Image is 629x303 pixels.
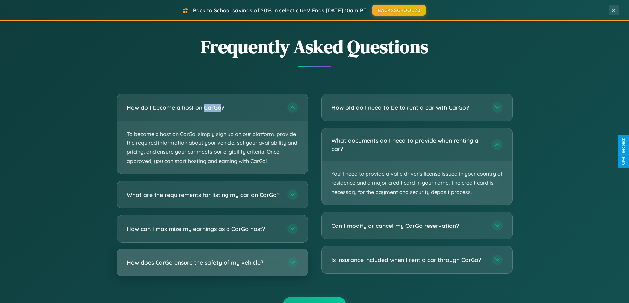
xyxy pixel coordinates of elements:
[621,138,626,165] div: Give Feedback
[322,161,512,205] p: You'll need to provide a valid driver's license issued in your country of residence and a major c...
[127,190,281,198] h3: What are the requirements for listing my car on CarGo?
[127,104,281,112] h3: How do I become a host on CarGo?
[332,136,485,153] h3: What documents do I need to provide when renting a car?
[332,256,485,264] h3: Is insurance included when I rent a car through CarGo?
[117,34,513,59] h2: Frequently Asked Questions
[127,258,281,266] h3: How does CarGo ensure the safety of my vehicle?
[193,7,367,14] span: Back to School savings of 20% in select cities! Ends [DATE] 10am PT.
[332,222,485,230] h3: Can I modify or cancel my CarGo reservation?
[332,104,485,112] h3: How old do I need to be to rent a car with CarGo?
[372,5,426,16] button: BACK2SCHOOL20
[127,225,281,233] h3: How can I maximize my earnings as a CarGo host?
[117,121,308,174] p: To become a host on CarGo, simply sign up on our platform, provide the required information about...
